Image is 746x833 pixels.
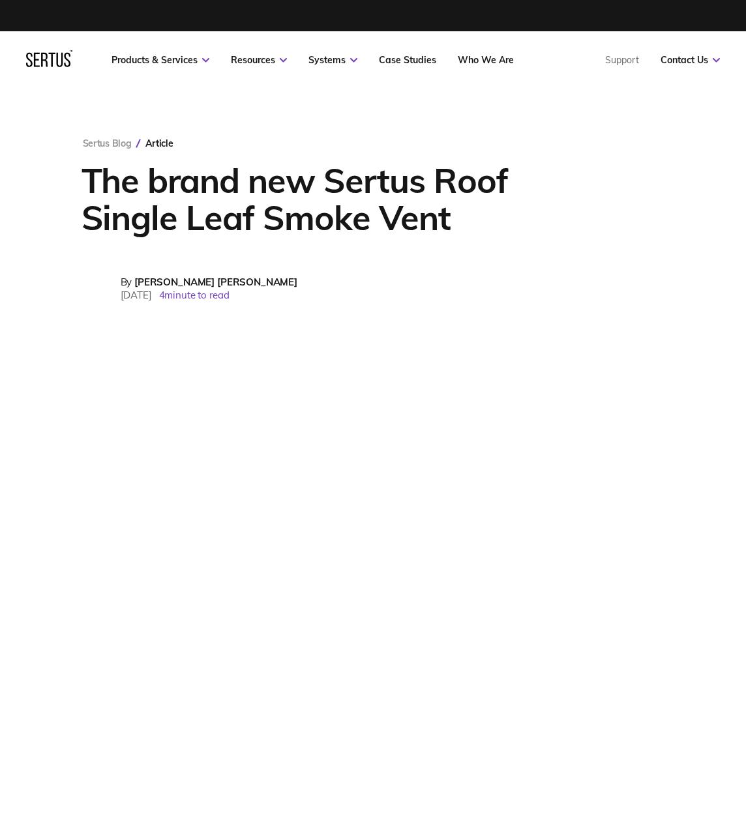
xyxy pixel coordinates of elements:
[308,54,357,66] a: Systems
[121,276,298,288] div: By
[121,289,152,301] span: [DATE]
[379,54,436,66] a: Case Studies
[661,54,720,66] a: Contact Us
[458,54,514,66] a: Who We Are
[134,276,297,288] span: [PERSON_NAME] [PERSON_NAME]
[159,289,230,301] span: 4 minute to read
[112,54,209,66] a: Products & Services
[82,162,580,236] h1: The brand new Sertus Roof Single Leaf Smoke Vent
[231,54,287,66] a: Resources
[83,138,132,149] a: Sertus Blog
[605,54,639,66] a: Support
